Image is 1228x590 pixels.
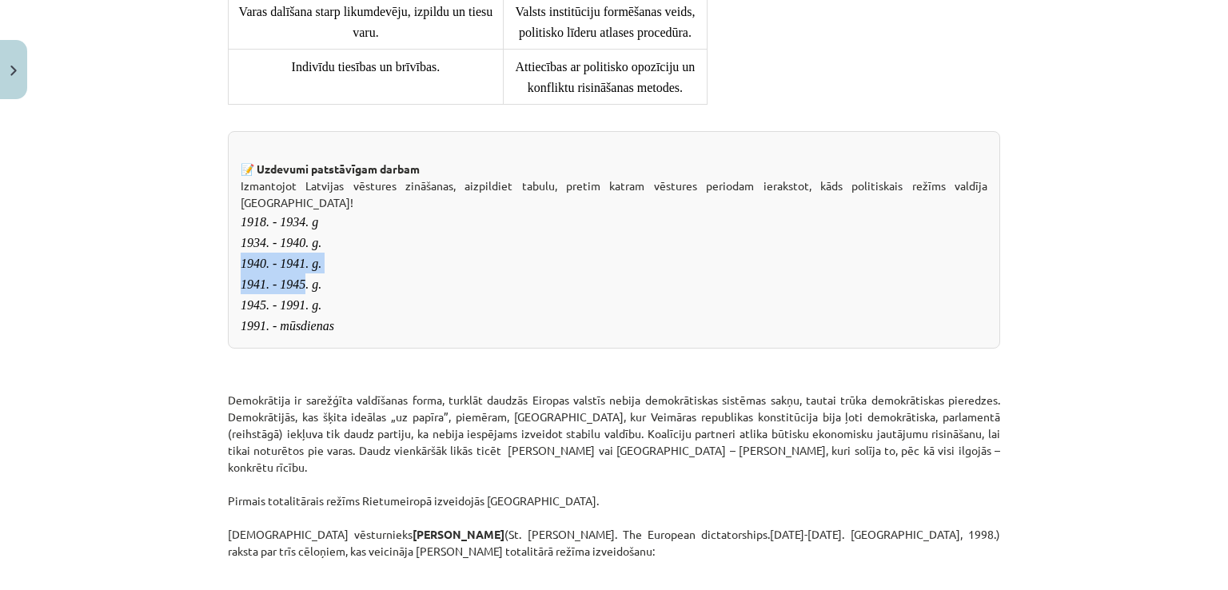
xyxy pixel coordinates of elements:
strong: [PERSON_NAME] [413,527,504,541]
span: 1918. - 1934. g 1934. - 1940. g. 1940. - 1941. g. 1941. - 1945. g. 1945. - 1991. g. 1991. - mūsdi... [241,215,334,333]
span: Valsts institūciju formēšanas veids, politisko līderu atlases procedūra. [516,5,699,39]
div: Izmantojot Latvijas vēstures zināšanas, aizpildiet tabulu, pretim katram vēstures periodam ieraks... [228,131,1000,349]
img: icon-close-lesson-0947bae3869378f0d4975bcd49f059093ad1ed9edebbc8119c70593378902aed.svg [10,66,17,76]
strong: 📝 Uzdevumi patstāvīgam darbam [241,161,420,176]
span: Indivīdu tiesības un brīvības. [292,60,441,74]
span: Attiecības ar politisko opozīciju un konfliktu risināšanas metodes. [516,60,699,94]
span: Varas dalīšana starp likumdevēju, izpildu un tiesu varu. [239,5,496,39]
p: Demokrātija ir sarežģīta valdīšanas forma, turklāt daudzās Eiropas valstīs nebija demokrātiskas s... [228,375,1000,560]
